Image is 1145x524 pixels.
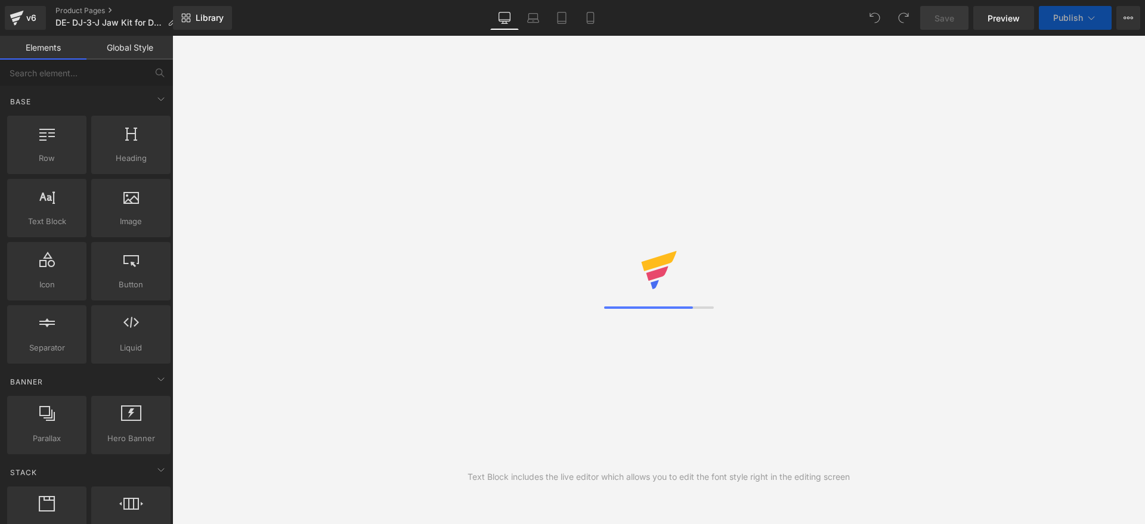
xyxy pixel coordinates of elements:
span: Parallax [11,432,83,445]
span: Button [95,278,167,291]
a: Mobile [576,6,605,30]
a: Tablet [547,6,576,30]
a: Global Style [86,36,173,60]
span: Save [934,12,954,24]
span: Heading [95,152,167,165]
a: Desktop [490,6,519,30]
span: Row [11,152,83,165]
a: v6 [5,6,46,30]
span: Icon [11,278,83,291]
div: v6 [24,10,39,26]
button: Undo [863,6,887,30]
a: Laptop [519,6,547,30]
span: Preview [988,12,1020,24]
span: Stack [9,467,38,478]
span: Base [9,96,32,107]
span: Library [196,13,224,23]
a: Preview [973,6,1034,30]
span: Banner [9,376,44,387]
span: Text Block [11,215,83,228]
button: More [1116,6,1140,30]
span: Hero Banner [95,432,167,445]
a: Product Pages [55,6,185,15]
div: Text Block includes the live editor which allows you to edit the font style right in the editing ... [468,470,850,483]
span: Separator [11,342,83,354]
span: Image [95,215,167,228]
a: New Library [173,6,232,30]
span: DE- DJ-3-J Jaw Kit for DJ-3 [55,18,163,27]
button: Publish [1039,6,1112,30]
span: Liquid [95,342,167,354]
span: Publish [1053,13,1083,23]
button: Redo [892,6,915,30]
